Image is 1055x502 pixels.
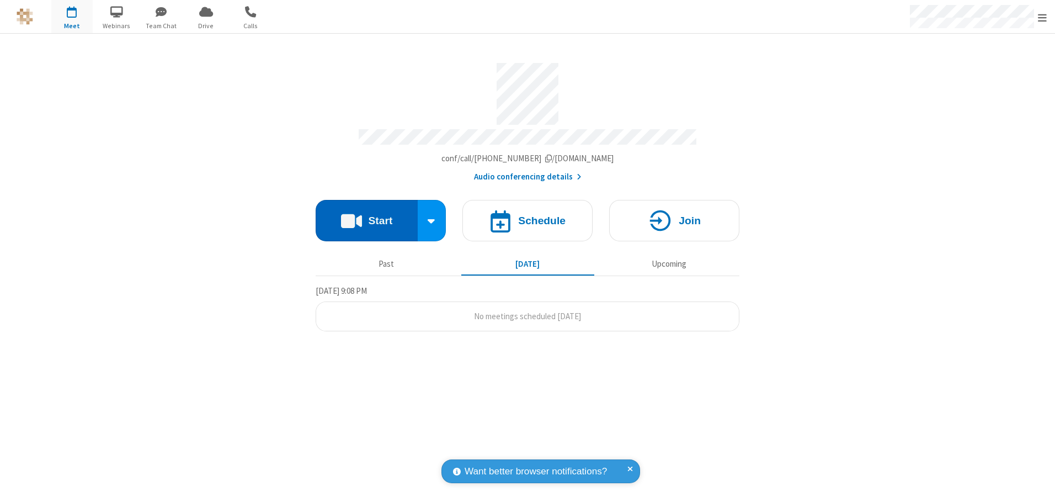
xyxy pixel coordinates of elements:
span: Want better browser notifications? [465,464,607,479]
button: Copy my meeting room linkCopy my meeting room link [441,152,614,165]
button: [DATE] [461,253,594,274]
span: Calls [230,21,271,31]
button: Audio conferencing details [474,171,582,183]
span: No meetings scheduled [DATE] [474,311,581,321]
span: Webinars [96,21,137,31]
button: Past [320,253,453,274]
div: Start conference options [418,200,446,241]
button: Upcoming [603,253,736,274]
span: [DATE] 9:08 PM [316,286,367,296]
span: Meet [51,21,93,31]
button: Schedule [462,200,593,241]
span: Drive [185,21,227,31]
section: Today's Meetings [316,284,739,332]
h4: Join [679,215,701,226]
h4: Start [368,215,392,226]
span: Copy my meeting room link [441,153,614,163]
button: Start [316,200,418,241]
h4: Schedule [518,215,566,226]
span: Team Chat [141,21,182,31]
img: QA Selenium DO NOT DELETE OR CHANGE [17,8,33,25]
button: Join [609,200,739,241]
section: Account details [316,55,739,183]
